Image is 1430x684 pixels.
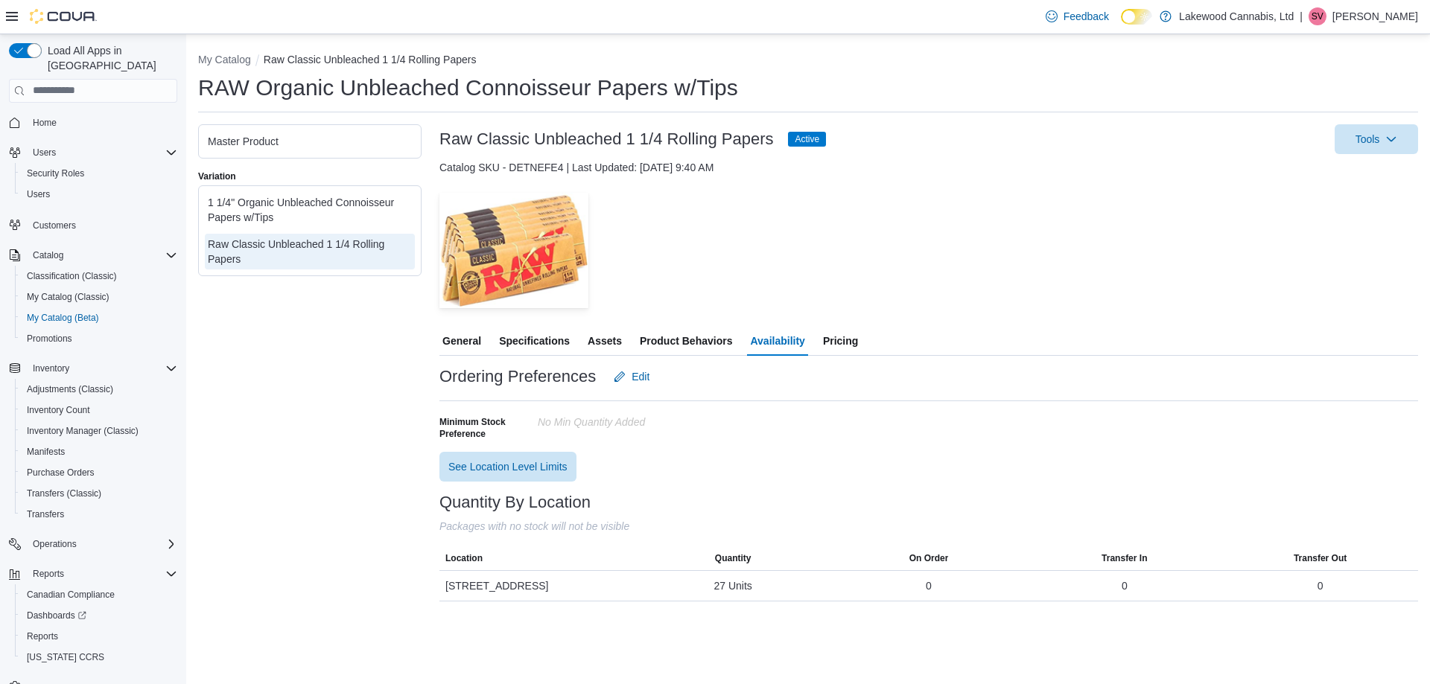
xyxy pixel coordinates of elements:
span: Washington CCRS [21,648,177,666]
span: Security Roles [21,164,177,182]
button: [US_STATE] CCRS [15,647,183,668]
a: Inventory Manager (Classic) [21,422,144,440]
a: My Catalog (Classic) [21,288,115,306]
span: Users [27,188,50,200]
div: 27 Units [714,578,752,593]
button: Home [3,112,183,133]
span: Pricing [823,326,858,356]
button: Reports [15,626,183,647]
button: Edit [608,362,655,391]
a: Inventory Count [21,401,96,419]
button: Purchase Orders [15,462,183,483]
span: Promotions [21,330,177,348]
button: Users [3,142,183,163]
span: [US_STATE] CCRS [27,651,104,663]
span: Adjustments (Classic) [27,383,113,395]
span: Operations [33,538,77,550]
button: Adjustments (Classic) [15,379,183,400]
a: Canadian Compliance [21,586,121,604]
span: Transfer In [1102,552,1147,564]
a: Manifests [21,443,71,461]
span: Product Behaviors [640,326,732,356]
button: Transfers (Classic) [15,483,183,504]
span: On Order [909,552,949,564]
span: Active [795,132,819,146]
a: Promotions [21,330,78,348]
img: Image for Raw Classic Unbleached 1 1/4 Rolling Papers [439,193,588,308]
a: Dashboards [15,605,183,626]
div: 1 1/4" Organic Unbleached Connoisseur Papers w/Tips [208,195,412,225]
span: Inventory [33,362,69,374]
button: Operations [3,534,183,554]
p: | [1300,7,1303,25]
span: Reports [27,565,177,583]
div: Master Product [208,134,412,149]
button: My Catalog [198,54,251,65]
h3: Raw Classic Unbleached 1 1/4 Rolling Papers [439,130,773,148]
p: [PERSON_NAME] [1332,7,1418,25]
span: Catalog [33,249,63,261]
button: Inventory Manager (Classic) [15,421,183,441]
span: Inventory Count [27,404,90,416]
div: Catalog SKU - DETNEFE4 | Last Updated: [DATE] 9:40 AM [439,160,1418,175]
span: [STREET_ADDRESS] [445,577,548,595]
p: Lakewood Cannabis, Ltd [1179,7,1294,25]
div: 0 [1122,578,1128,593]
span: SV [1312,7,1323,25]
h3: Ordering Preferences [439,368,596,386]
span: Home [27,113,177,132]
h3: Quantity By Location [439,493,591,511]
button: Raw Classic Unbleached 1 1/4 Rolling Papers [264,54,477,65]
a: Classification (Classic) [21,267,123,285]
button: Inventory Count [15,400,183,421]
button: Manifests [15,441,183,462]
span: Load All Apps in [GEOGRAPHIC_DATA] [42,43,177,73]
a: Security Roles [21,164,90,182]
span: Active [788,132,826,147]
span: Reports [27,630,58,642]
button: Operations [27,535,83,553]
span: Inventory Count [21,401,177,419]
span: Dashboards [21,607,177,624]
button: Canadian Compliance [15,584,183,605]
h1: RAW Organic Unbleached Connoisseur Papers w/Tips [198,73,738,103]
span: My Catalog (Classic) [21,288,177,306]
button: Security Roles [15,163,183,184]
div: Packages with no stock will not be visible [439,517,1418,535]
span: Customers [27,215,177,234]
span: Reports [33,568,64,580]
a: Customers [27,217,82,234]
span: Transfer Out [1294,552,1347,564]
span: Tools [1356,132,1380,147]
span: Dashboards [27,610,86,621]
button: My Catalog (Classic) [15,287,183,307]
div: Scott Villanueva-Hlad [1309,7,1326,25]
span: Users [33,147,56,159]
span: Availability [750,326,804,356]
span: Quantity [715,552,751,564]
button: Catalog [27,246,69,264]
span: Specifications [499,326,570,356]
span: Security Roles [27,167,84,179]
button: Transfers [15,504,183,525]
button: Users [15,184,183,205]
label: Variation [198,170,236,182]
span: Home [33,117,57,129]
a: My Catalog (Beta) [21,309,105,327]
a: Dashboards [21,607,92,624]
span: Transfers (Classic) [21,485,177,502]
span: See Location Level Limits [448,459,568,474]
div: 0 [1318,578,1323,593]
a: Reports [21,627,64,645]
span: Inventory Manager (Classic) [27,425,139,437]
span: Location [445,552,483,564]
span: My Catalog (Classic) [27,291,109,303]
a: Purchase Orders [21,464,101,482]
span: Catalog [27,246,177,264]
span: Edit [632,369,649,384]
button: Reports [27,565,70,583]
span: Canadian Compliance [21,586,177,604]
a: Transfers (Classic) [21,485,107,502]
span: Classification (Classic) [27,270,117,282]
span: Operations [27,535,177,553]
